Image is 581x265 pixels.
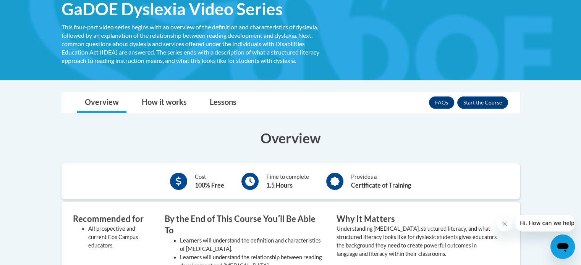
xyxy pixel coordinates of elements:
iframe: Button to launch messaging window [550,234,575,259]
b: Certificate of Training [351,181,411,189]
b: 1.5 Hours [266,181,293,189]
a: How it works [134,93,194,113]
a: FAQs [429,96,454,109]
iframe: Close message [497,216,512,231]
div: Time to complete [266,173,309,190]
li: All prospective and current Cox Campus educators. [88,225,153,250]
h3: Overview [61,128,520,148]
h3: By the End of This Course Youʹll Be Able To [165,213,325,237]
a: Lessons [202,93,244,113]
iframe: Message from company [515,215,575,231]
div: Provides a [351,173,411,190]
div: Cost [195,173,224,190]
button: Enroll [457,96,508,109]
value: Understanding [MEDICAL_DATA], structured literacy, and what structured literacy looks like for dy... [337,225,497,257]
span: Hi. How can we help? [5,5,62,11]
a: Overview [77,93,126,113]
b: 100% Free [195,181,224,189]
h3: Recommended for [73,213,153,225]
h3: Why It Matters [337,213,497,225]
li: Learners will understand the definition and characteristics of [MEDICAL_DATA]. [180,236,325,253]
div: This four-part video series begins with an overview of the definition and characteristics of dysl... [61,23,325,65]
